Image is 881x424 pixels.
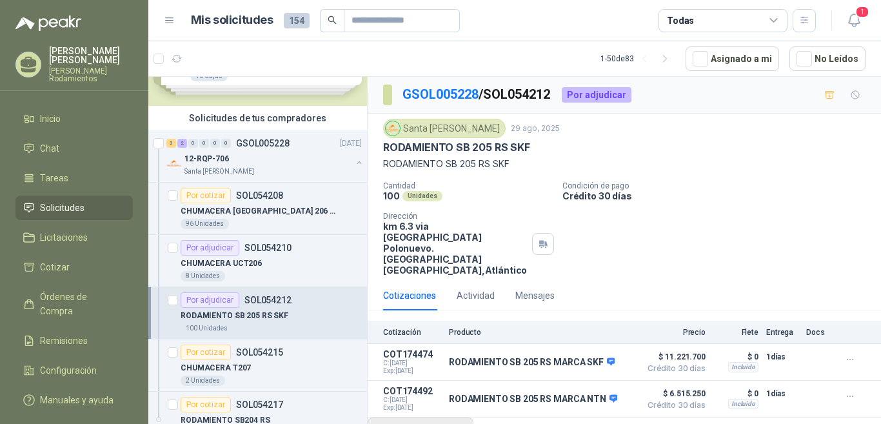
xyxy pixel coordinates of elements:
a: Configuración [15,358,133,383]
a: Remisiones [15,328,133,353]
span: $ 11.221.700 [641,349,706,365]
h1: Mis solicitudes [191,11,273,30]
p: SOL054212 [244,296,292,305]
span: Remisiones [40,334,88,348]
p: SOL054215 [236,348,283,357]
a: Licitaciones [15,225,133,250]
div: Por cotizar [181,188,231,203]
p: 29 ago, 2025 [511,123,560,135]
div: Por adjudicar [181,240,239,256]
div: 2 Unidades [181,376,225,386]
p: RODAMIENTO SB 205 RS SKF [383,157,866,171]
span: Inicio [40,112,61,126]
div: 0 [188,139,198,148]
div: 2 [177,139,187,148]
p: COT174492 [383,386,441,396]
p: Entrega [766,328,798,337]
p: km 6.3 via [GEOGRAPHIC_DATA] Polonuevo. [GEOGRAPHIC_DATA] [GEOGRAPHIC_DATA] , Atlántico [383,221,527,276]
div: Santa [PERSON_NAME] [383,119,506,138]
p: Docs [806,328,832,337]
p: RODAMIENTO SB 205 RS MARCA SKF [449,357,615,368]
a: Órdenes de Compra [15,285,133,323]
a: Chat [15,136,133,161]
div: 0 [210,139,220,148]
p: SOL054208 [236,191,283,200]
div: Por cotizar [181,345,231,360]
span: Licitaciones [40,230,88,245]
img: Logo peakr [15,15,81,31]
a: Por cotizarSOL054215CHUMACERA T2072 Unidades [148,339,367,392]
span: Exp: [DATE] [383,404,441,412]
div: Por adjudicar [562,87,631,103]
span: Exp: [DATE] [383,367,441,375]
div: Mensajes [515,288,555,303]
a: Por adjudicarSOL054212RODAMIENTO SB 205 RS SKF100 Unidades [148,287,367,339]
span: Configuración [40,363,97,378]
a: Manuales y ayuda [15,388,133,412]
a: Tareas [15,166,133,190]
div: 3 [166,139,176,148]
div: Incluido [728,362,758,372]
span: Cotizar [40,260,70,274]
a: 3 2 0 0 0 0 GSOL005228[DATE] Company Logo12-RQP-706Santa [PERSON_NAME] [166,136,364,177]
div: 100 Unidades [181,323,233,334]
span: Manuales y ayuda [40,393,114,407]
p: [PERSON_NAME] [PERSON_NAME] [49,46,133,65]
span: C: [DATE] [383,359,441,367]
span: Crédito 30 días [641,401,706,409]
p: CHUMACERA [GEOGRAPHIC_DATA] 206 NTN [181,205,341,217]
div: Cotizaciones [383,288,436,303]
a: Inicio [15,106,133,131]
span: $ 6.515.250 [641,386,706,401]
p: CHUMACERA UCT206 [181,257,262,270]
p: RODAMIENTO SB 205 RS MARCA NTN [449,394,617,405]
p: [DATE] [340,137,362,150]
img: Company Logo [386,121,400,136]
a: Por adjudicarSOL054210CHUMACERA UCT2068 Unidades [148,235,367,287]
img: Company Logo [166,156,182,172]
span: Tareas [40,171,68,185]
p: $ 0 [713,386,758,401]
div: Actividad [457,288,495,303]
a: Cotizar [15,255,133,279]
div: Por cotizar [181,397,231,412]
p: Condición de pago [562,181,876,190]
div: 0 [221,139,231,148]
a: Solicitudes [15,196,133,220]
p: RODAMIENTO SB 205 RS SKF [181,310,288,322]
span: Crédito 30 días [641,365,706,372]
p: Cantidad [383,181,552,190]
p: [PERSON_NAME] Rodamientos [49,67,133,83]
span: Órdenes de Compra [40,290,121,318]
div: Por adjudicar [181,292,239,308]
p: Crédito 30 días [562,190,876,201]
div: Incluido [728,399,758,409]
span: C: [DATE] [383,396,441,404]
span: Chat [40,141,59,156]
div: 0 [199,139,209,148]
p: Precio [641,328,706,337]
div: 96 Unidades [181,219,229,229]
button: No Leídos [789,46,866,71]
button: 1 [842,9,866,32]
p: SOL054210 [244,243,292,252]
span: 154 [284,13,310,28]
div: Unidades [402,191,442,201]
a: Por cotizarSOL054208CHUMACERA [GEOGRAPHIC_DATA] 206 NTN96 Unidades [148,183,367,235]
a: GSOL005228 [402,86,479,102]
div: 8 Unidades [181,271,225,281]
p: 100 [383,190,400,201]
p: / SOL054212 [402,85,551,105]
p: Producto [449,328,633,337]
p: 1 días [766,386,798,401]
p: SOL054217 [236,400,283,409]
p: 12-RQP-706 [184,153,229,165]
p: $ 0 [713,349,758,365]
p: CHUMACERA T207 [181,362,251,374]
p: 1 días [766,349,798,365]
span: search [328,15,337,25]
p: Dirección [383,212,527,221]
div: 1 - 50 de 83 [600,48,675,69]
p: Flete [713,328,758,337]
p: RODAMIENTO SB 205 RS SKF [383,141,530,154]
